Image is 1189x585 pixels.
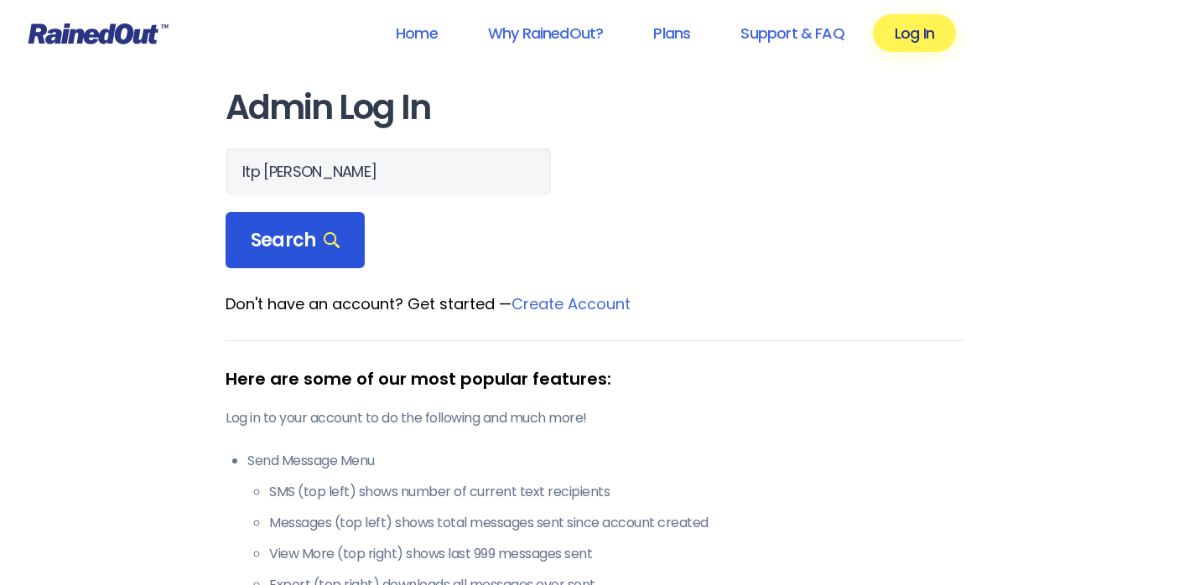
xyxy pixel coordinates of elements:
[226,148,551,195] input: Search Orgs…
[374,14,460,52] a: Home
[269,544,963,564] li: View More (top right) shows last 999 messages sent
[226,212,365,269] div: Search
[466,14,626,52] a: Why RainedOut?
[251,229,340,252] span: Search
[631,14,712,52] a: Plans
[511,293,631,314] a: Create Account
[226,89,963,127] h1: Admin Log In
[719,14,865,52] a: Support & FAQ
[873,14,956,52] a: Log In
[226,408,963,428] p: Log in to your account to do the following and much more!
[269,513,963,533] li: Messages (top left) shows total messages sent since account created
[269,482,963,502] li: SMS (top left) shows number of current text recipients
[226,366,963,391] div: Here are some of our most popular features:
